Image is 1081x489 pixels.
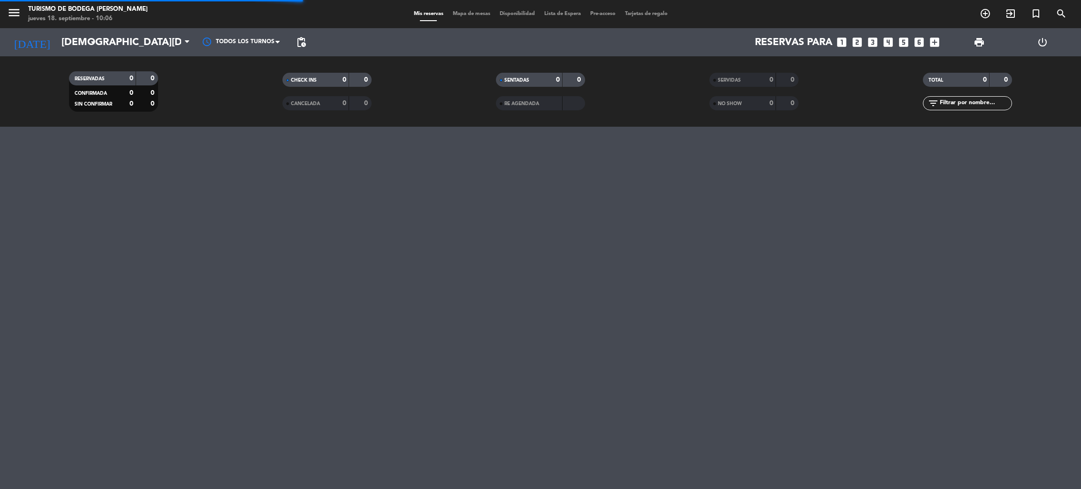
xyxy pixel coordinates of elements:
i: arrow_drop_down [87,37,99,48]
strong: 0 [129,75,133,82]
div: LOG OUT [1011,28,1074,56]
span: SIN CONFIRMAR [75,102,112,107]
span: CONFIRMADA [75,91,107,96]
i: [DATE] [7,32,57,53]
i: exit_to_app [1005,8,1016,19]
span: CANCELADA [291,101,320,106]
strong: 0 [151,75,156,82]
span: CHECK INS [291,78,317,83]
span: SERVIDAS [718,78,741,83]
i: turned_in_not [1030,8,1042,19]
strong: 0 [151,90,156,96]
i: looks_one [836,36,848,48]
input: Filtrar por nombre... [939,98,1012,108]
strong: 0 [343,76,346,83]
strong: 0 [1004,76,1010,83]
span: Tarjetas de regalo [620,11,672,16]
span: SENTADAS [504,78,529,83]
span: print [974,37,985,48]
span: NO SHOW [718,101,742,106]
strong: 0 [769,76,773,83]
span: Reservas para [755,37,832,48]
i: add_circle_outline [980,8,991,19]
span: Lista de Espera [540,11,586,16]
span: pending_actions [296,37,307,48]
span: Mapa de mesas [448,11,495,16]
i: looks_5 [898,36,910,48]
i: looks_3 [867,36,879,48]
strong: 0 [556,76,560,83]
div: Turismo de Bodega [PERSON_NAME] [28,5,148,14]
i: search [1056,8,1067,19]
i: looks_4 [882,36,894,48]
span: Mis reservas [409,11,448,16]
strong: 0 [364,100,370,107]
span: RESERVADAS [75,76,105,81]
strong: 0 [151,100,156,107]
i: filter_list [928,98,939,109]
i: add_box [929,36,941,48]
strong: 0 [343,100,346,107]
strong: 0 [129,100,133,107]
i: power_settings_new [1037,37,1048,48]
span: RE AGENDADA [504,101,539,106]
span: Disponibilidad [495,11,540,16]
span: Pre-acceso [586,11,620,16]
strong: 0 [983,76,987,83]
button: menu [7,6,21,23]
strong: 0 [791,76,796,83]
strong: 0 [577,76,583,83]
i: looks_two [851,36,863,48]
div: jueves 18. septiembre - 10:06 [28,14,148,23]
strong: 0 [364,76,370,83]
i: menu [7,6,21,20]
i: looks_6 [913,36,925,48]
strong: 0 [769,100,773,107]
span: TOTAL [929,78,943,83]
strong: 0 [129,90,133,96]
strong: 0 [791,100,796,107]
